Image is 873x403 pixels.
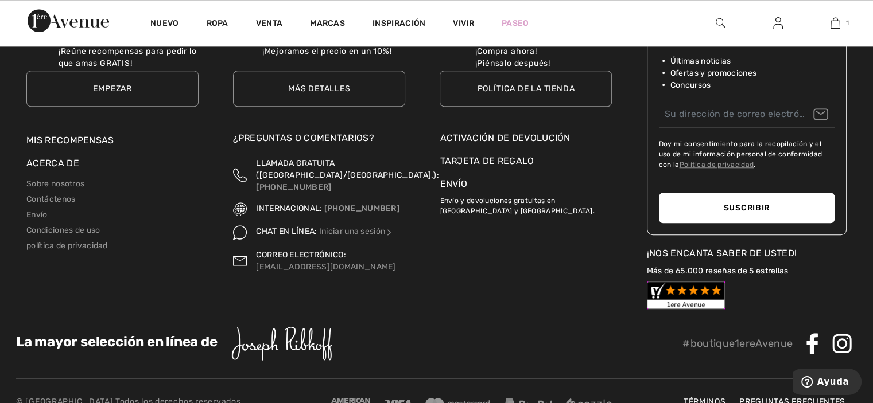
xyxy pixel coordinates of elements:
a: Contáctenos [26,194,75,204]
font: ¡Compra ahora! ¡Piénsalo después! [475,46,550,68]
a: Activación de devolución [440,131,612,145]
a: Política de la tienda [440,71,612,107]
img: Mi información [773,16,783,30]
font: 1 [846,19,849,27]
font: INTERNACIONAL: [256,204,322,213]
a: Nuevo [150,18,179,30]
button: Suscribir [659,193,835,223]
font: Tarjeta de regalo [440,155,534,166]
font: Empezar [93,84,132,93]
font: Nuevo [150,18,179,28]
img: Reseñas de clientes [647,281,725,309]
iframe: Obre un giny on podeu trobar més informació [793,369,862,397]
img: Instagram [832,333,852,354]
font: ¡Mejoramos el precio en un 10%! [262,46,392,56]
font: Acerca de [26,158,79,169]
font: [PHONE_NUMBER] [256,182,331,192]
img: José Ribkoff [231,326,333,361]
img: buscar en el sitio web [716,16,725,30]
a: Política de privacidad [679,161,754,169]
a: Envío [26,210,48,220]
font: Venta [256,18,283,28]
font: Más detalles [288,84,351,93]
input: Su dirección de correo electrónico [659,101,835,127]
a: Empezar [26,71,199,107]
img: Contáctanos [233,249,247,273]
font: Iniciar una sesión [319,226,385,236]
font: Política de la tienda [478,84,575,93]
font: CHAT EN LÍNEA: [256,226,317,236]
a: Mis recompensas [26,135,114,146]
img: Llamada gratuita (Canadá/EE. UU.) [233,157,247,193]
font: Marcas [310,18,345,28]
font: #boutique1ereAvenue [682,337,793,350]
a: Iniciar sesión [764,16,792,30]
img: Chat en línea [233,225,247,239]
font: CORREO ELECTRÓNICO: [256,250,346,260]
a: [EMAIL_ADDRESS][DOMAIN_NAME] [256,262,395,272]
a: Más detalles [233,71,405,107]
img: Internacional [233,202,247,216]
a: Condiciones de uso [26,225,100,235]
font: Concursos [670,80,711,90]
font: Ofertas y promociones [670,68,756,78]
a: 1 [807,16,863,30]
font: Paseo [502,18,529,28]
a: Tarjeta de regalo [440,154,612,168]
a: Venta [256,18,283,30]
img: Mi bolso [831,16,840,30]
font: Activación de devolución [440,132,570,143]
font: Doy mi consentimiento para la recopilación y el uso de mi información personal de conformidad con la [659,140,822,169]
img: Avenida 1ère [28,9,109,32]
font: Suscribir [724,203,770,213]
img: Facebook [802,333,822,354]
font: Vivir [453,18,474,28]
a: Más de 65.000 reseñas de 5 estrellas [647,266,789,276]
a: Paseo [502,17,529,29]
a: Envío [440,178,467,189]
font: Inspiración [373,18,425,28]
font: Envío y devoluciones gratuitas en [GEOGRAPHIC_DATA] y [GEOGRAPHIC_DATA]. [440,197,594,215]
a: Ropa [207,18,228,30]
font: La mayor selección en línea de [16,334,217,350]
font: [PHONE_NUMBER] [324,204,399,213]
a: Marcas [310,18,345,30]
font: . [754,161,755,169]
font: LLAMADA GRATUITA ([GEOGRAPHIC_DATA]/[GEOGRAPHIC_DATA].): [256,158,439,180]
font: ¡Nos encanta saber de usted! [647,248,797,259]
a: política de privacidad [26,241,108,251]
a: Vivir [453,17,474,29]
font: ¡Reúne recompensas para pedir lo que amas GRATIS! [59,46,197,68]
font: Ropa [207,18,228,28]
a: Sobre nosotros [26,179,84,189]
font: ¿Preguntas o comentarios? [233,132,374,143]
img: Chat en línea [385,228,393,236]
font: Últimas noticias [670,56,731,66]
